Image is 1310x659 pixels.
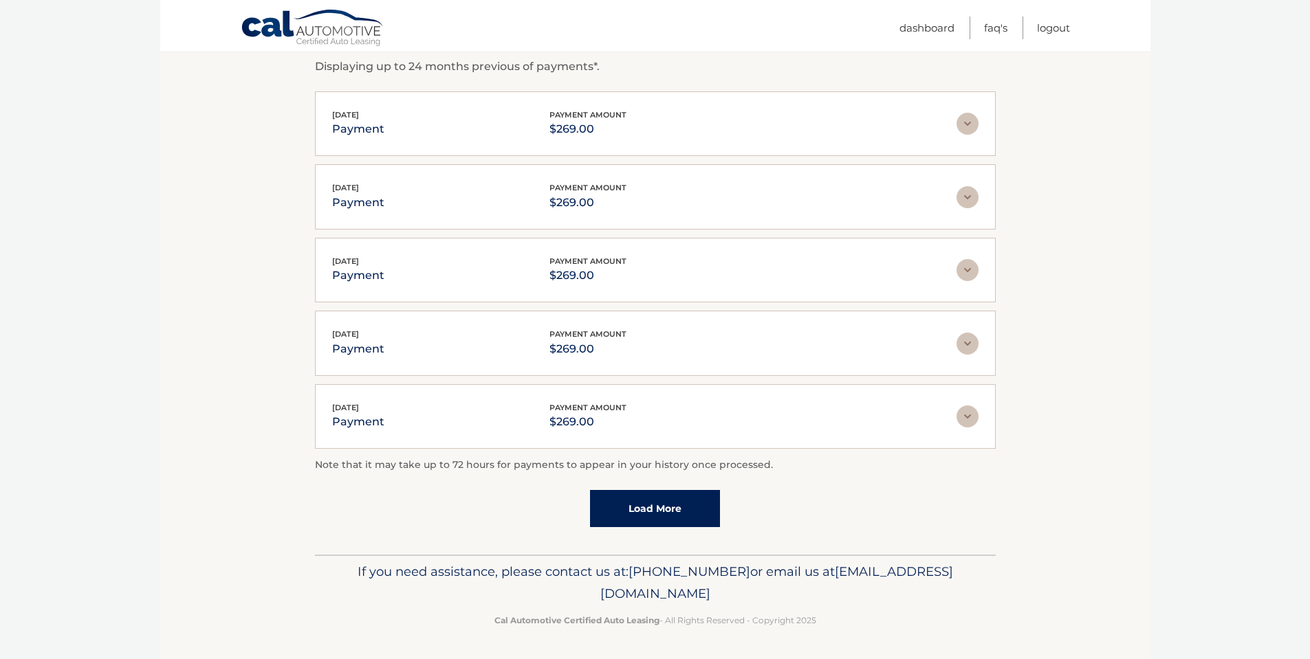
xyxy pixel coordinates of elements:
[494,615,659,625] strong: Cal Automotive Certified Auto Leasing
[549,412,626,432] p: $269.00
[332,339,384,359] p: payment
[549,183,626,192] span: payment amount
[332,329,359,339] span: [DATE]
[315,457,996,473] p: Note that it may take up to 72 hours for payments to appear in your history once processed.
[629,563,750,579] span: [PHONE_NUMBER]
[957,405,979,427] img: accordion-rest.svg
[324,613,987,627] p: - All Rights Reserved - Copyright 2025
[957,259,979,281] img: accordion-rest.svg
[332,403,359,412] span: [DATE]
[332,266,384,285] p: payment
[549,193,626,212] p: $269.00
[332,193,384,212] p: payment
[324,561,987,605] p: If you need assistance, please contact us at: or email us at
[549,266,626,285] p: $269.00
[957,113,979,135] img: accordion-rest.svg
[1037,16,1070,39] a: Logout
[549,329,626,339] span: payment amount
[957,333,979,355] img: accordion-rest.svg
[332,110,359,120] span: [DATE]
[332,412,384,432] p: payment
[600,563,953,601] span: [EMAIL_ADDRESS][DOMAIN_NAME]
[549,110,626,120] span: payment amount
[332,256,359,266] span: [DATE]
[899,16,954,39] a: Dashboard
[984,16,1007,39] a: FAQ's
[549,256,626,266] span: payment amount
[549,339,626,359] p: $269.00
[957,186,979,208] img: accordion-rest.svg
[332,120,384,139] p: payment
[332,183,359,192] span: [DATE]
[241,9,385,49] a: Cal Automotive
[315,58,996,75] p: Displaying up to 24 months previous of payments*.
[549,120,626,139] p: $269.00
[590,490,720,527] a: Load More
[549,403,626,412] span: payment amount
